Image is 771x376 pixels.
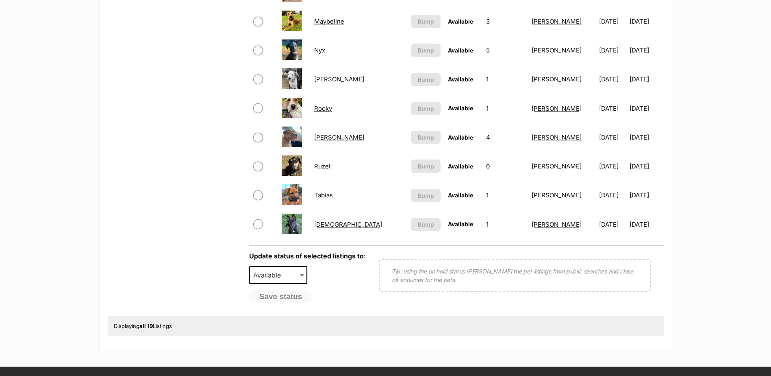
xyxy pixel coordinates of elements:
span: Available [250,269,289,281]
button: Bump [411,15,441,28]
span: Available [448,47,473,54]
td: [DATE] [630,36,662,64]
td: 4 [483,123,528,151]
a: [PERSON_NAME] [532,46,582,54]
a: [PERSON_NAME] [314,75,364,83]
span: Available [448,163,473,170]
a: [PERSON_NAME] [314,133,364,141]
a: Tabias [314,191,333,199]
button: Bump [411,73,441,86]
td: [DATE] [596,7,629,35]
span: Bump [418,104,434,113]
span: Bump [418,17,434,26]
td: [DATE] [596,152,629,180]
a: [DEMOGRAPHIC_DATA] [314,221,382,228]
td: 1 [483,210,528,238]
span: Bump [418,75,434,84]
button: Bump [411,131,441,144]
button: Save status [249,290,313,303]
td: [DATE] [630,123,662,151]
a: Nyx [314,46,325,54]
span: Bump [418,162,434,171]
td: [DATE] [596,123,629,151]
td: [DATE] [596,94,629,122]
a: [PERSON_NAME] [532,75,582,83]
td: [DATE] [630,152,662,180]
td: [DATE] [596,65,629,93]
span: Bump [418,46,434,55]
span: Available [249,266,308,284]
td: [DATE] [596,181,629,209]
span: Bump [418,133,434,142]
span: Available [448,192,473,199]
a: Maybeline [314,17,344,25]
td: 1 [483,94,528,122]
span: Available [448,221,473,227]
button: Bump [411,44,441,57]
a: [PERSON_NAME] [532,191,582,199]
span: Available [448,134,473,141]
td: [DATE] [596,210,629,238]
button: Bump [411,160,441,173]
span: Bump [418,220,434,229]
a: [PERSON_NAME] [532,133,582,141]
td: [DATE] [630,181,662,209]
button: Bump [411,189,441,202]
td: 0 [483,152,528,180]
strong: all 19 [139,323,153,329]
a: Ruzel [314,162,330,170]
a: [PERSON_NAME] [532,162,582,170]
a: [PERSON_NAME] [532,105,582,112]
button: Bump [411,102,441,115]
span: Available [448,76,473,83]
td: [DATE] [630,7,662,35]
button: Bump [411,218,441,231]
td: [DATE] [596,36,629,64]
td: [DATE] [630,94,662,122]
td: 5 [483,36,528,64]
label: Update status of selected listings to: [249,252,366,260]
span: Available [448,18,473,25]
a: [PERSON_NAME] [532,17,582,25]
span: Bump [418,191,434,200]
td: 1 [483,181,528,209]
span: Displaying Listings [114,323,172,329]
a: [PERSON_NAME] [532,221,582,228]
td: [DATE] [630,210,662,238]
td: 3 [483,7,528,35]
span: Available [448,105,473,111]
a: Rocky [314,105,332,112]
td: [DATE] [630,65,662,93]
p: Tip: using the on hold status [PERSON_NAME] the pet listings from public searches and close off e... [392,267,638,284]
td: 1 [483,65,528,93]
